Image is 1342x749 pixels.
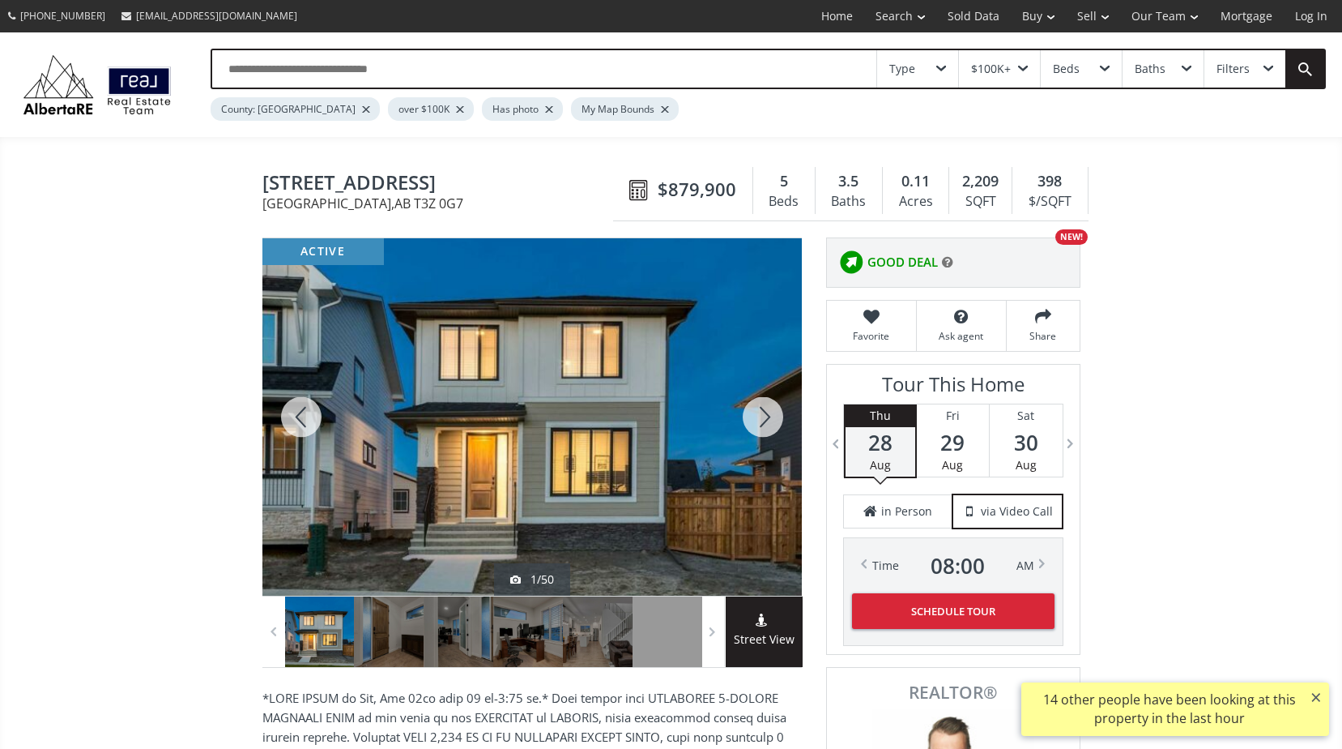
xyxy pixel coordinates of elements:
div: over $100K [388,97,474,121]
span: Aug [942,457,963,473]
div: Beds [761,190,807,214]
span: 29 [917,431,989,454]
span: [GEOGRAPHIC_DATA] , AB T3Z 0G7 [262,197,621,210]
span: GOOD DEAL [867,254,938,271]
div: Baths [1135,63,1165,75]
span: 28 [846,431,915,454]
h3: Tour This Home [843,373,1063,404]
div: Time AM [872,554,1034,577]
div: Fri [917,404,989,427]
span: via Video Call [981,503,1053,520]
div: active [262,238,384,265]
span: Street View [726,631,803,649]
div: Acres [891,190,940,214]
div: $100K+ [971,63,1011,75]
span: [EMAIL_ADDRESS][DOMAIN_NAME] [136,9,297,23]
div: 1/50 [510,571,554,588]
button: × [1303,683,1329,712]
img: Logo [16,51,178,118]
span: Aug [870,457,891,473]
div: Type [889,63,915,75]
div: County: [GEOGRAPHIC_DATA] [211,97,380,121]
span: Ask agent [925,329,998,343]
div: Beds [1053,63,1080,75]
div: SQFT [957,190,1003,214]
button: Schedule Tour [852,593,1054,629]
div: Filters [1216,63,1250,75]
span: in Person [881,503,932,520]
span: Aug [1016,457,1037,473]
span: 108 HARMONY Circle [262,172,621,197]
img: rating icon [835,246,867,279]
span: 08 : 00 [931,554,985,577]
span: Share [1015,329,1071,343]
span: REALTOR® [845,684,1062,701]
div: $/SQFT [1020,190,1079,214]
div: NEW! [1055,229,1088,245]
span: [PHONE_NUMBER] [20,9,105,23]
div: 0.11 [891,171,940,192]
div: 14 other people have been looking at this property in the last hour [1029,691,1309,728]
div: Baths [824,190,874,214]
div: 5 [761,171,807,192]
div: 108 HARMONY Circle Calgary, AB T3Z 0G7 - Photo 1 of 50 [262,238,802,596]
div: Sat [990,404,1063,427]
span: $879,900 [658,177,736,202]
a: [EMAIL_ADDRESS][DOMAIN_NAME] [113,1,305,31]
div: 3.5 [824,171,874,192]
span: Favorite [835,329,908,343]
div: 398 [1020,171,1079,192]
div: My Map Bounds [571,97,679,121]
span: 30 [990,431,1063,454]
div: Thu [846,404,915,427]
div: Has photo [482,97,563,121]
span: 2,209 [962,171,999,192]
